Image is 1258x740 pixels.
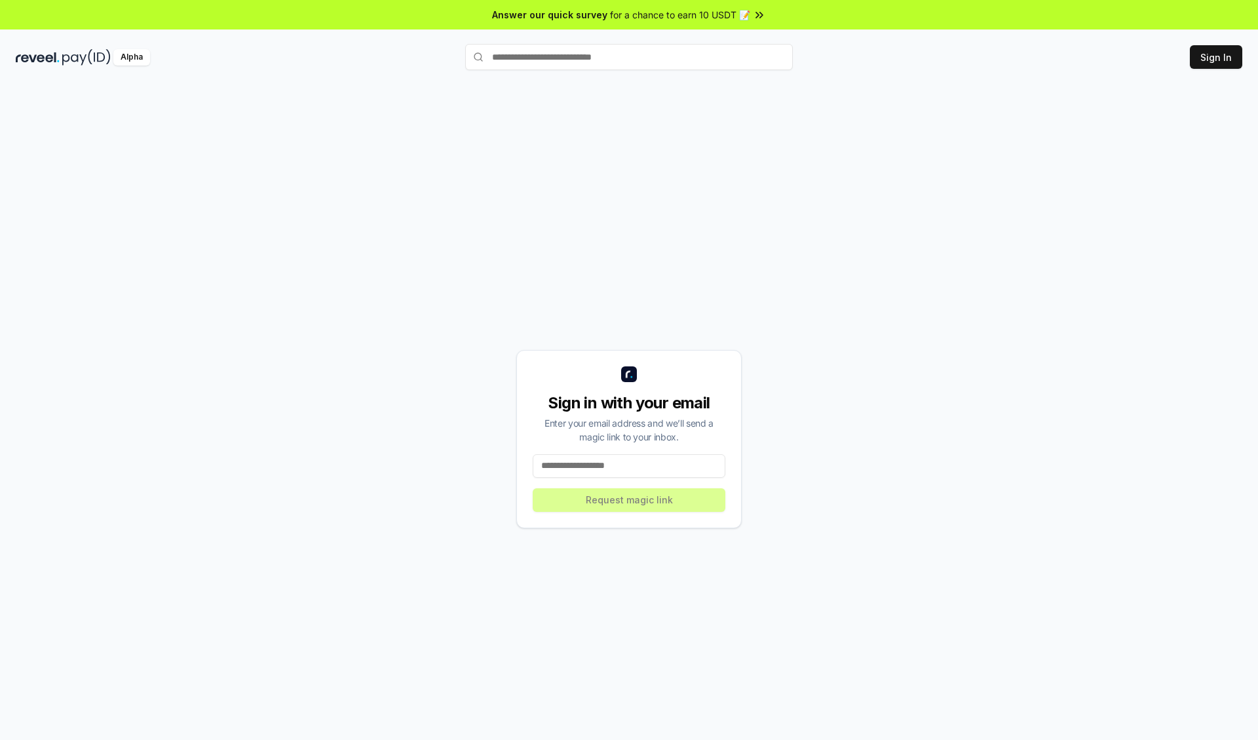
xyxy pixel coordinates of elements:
img: logo_small [621,366,637,382]
img: reveel_dark [16,49,60,66]
button: Sign In [1190,45,1242,69]
div: Sign in with your email [533,393,725,414]
div: Alpha [113,49,150,66]
span: Answer our quick survey [492,8,607,22]
span: for a chance to earn 10 USDT 📝 [610,8,750,22]
div: Enter your email address and we’ll send a magic link to your inbox. [533,416,725,444]
img: pay_id [62,49,111,66]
